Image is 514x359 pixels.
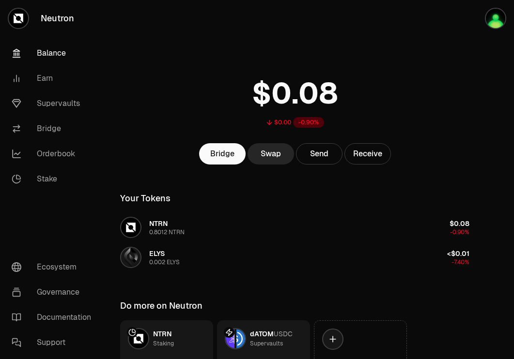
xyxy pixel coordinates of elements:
[274,119,291,126] div: $0.00
[248,143,294,165] a: Swap
[121,248,140,267] img: ELYS Logo
[236,329,245,348] img: USDC Logo
[452,258,469,266] span: -7.40%
[486,9,505,28] img: Atom Staking
[129,329,148,348] img: NTRN Logo
[149,228,185,236] div: 0.8012 NTRN
[293,117,324,128] div: -0.90%
[4,330,105,355] a: Support
[274,329,293,338] span: USDC
[450,219,469,228] span: $0.08
[4,91,105,116] a: Supervaults
[250,339,283,348] div: Supervaults
[4,66,105,91] a: Earn
[114,243,475,272] button: ELYS LogoELYS0.002 ELYS<$0.01-7.40%
[226,329,234,348] img: dATOM Logo
[114,213,475,242] button: NTRN LogoNTRN0.8012 NTRN$0.08-0.90%
[4,141,105,166] a: Orderbook
[120,192,171,205] div: Your Tokens
[4,166,105,192] a: Stake
[120,299,202,313] div: Do more on Neutron
[296,143,343,165] button: Send
[250,329,274,338] span: dATOM
[450,228,469,236] span: -0.90%
[121,218,140,237] img: NTRN Logo
[149,219,168,228] span: NTRN
[153,329,171,338] span: NTRN
[199,143,246,165] a: Bridge
[4,41,105,66] a: Balance
[4,254,105,280] a: Ecosystem
[153,339,174,348] div: Staking
[447,249,469,258] span: <$0.01
[344,143,391,165] button: Receive
[149,249,165,258] span: ELYS
[149,258,180,266] div: 0.002 ELYS
[4,116,105,141] a: Bridge
[4,305,105,330] a: Documentation
[4,280,105,305] a: Governance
